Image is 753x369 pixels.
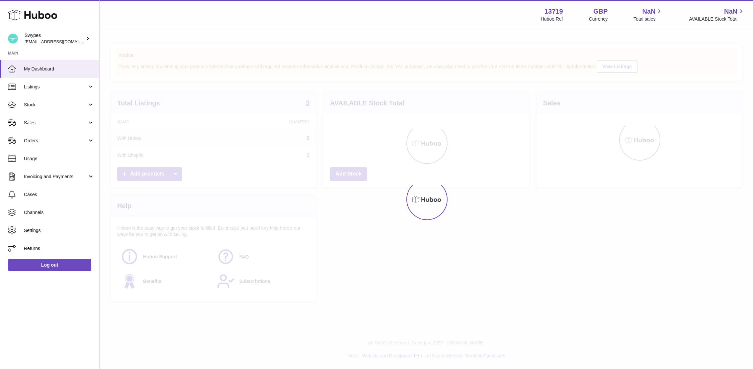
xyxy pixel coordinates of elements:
[24,138,87,144] span: Orders
[24,174,87,180] span: Invoicing and Payments
[24,102,87,108] span: Stock
[689,7,745,22] a: NaN AVAILABLE Stock Total
[24,209,94,216] span: Channels
[544,7,563,16] strong: 13719
[689,16,745,22] span: AVAILABLE Stock Total
[24,227,94,234] span: Settings
[25,32,84,45] div: Swypes
[24,66,94,72] span: My Dashboard
[633,16,663,22] span: Total sales
[589,16,608,22] div: Currency
[8,34,18,44] img: hello@swypes.co.uk
[25,39,98,44] span: [EMAIL_ADDRESS][DOMAIN_NAME]
[24,84,87,90] span: Listings
[24,120,87,126] span: Sales
[8,259,91,271] a: Log out
[593,7,608,16] strong: GBP
[24,191,94,198] span: Cases
[541,16,563,22] div: Huboo Ref
[724,7,737,16] span: NaN
[633,7,663,22] a: NaN Total sales
[642,7,655,16] span: NaN
[24,245,94,252] span: Returns
[24,156,94,162] span: Usage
